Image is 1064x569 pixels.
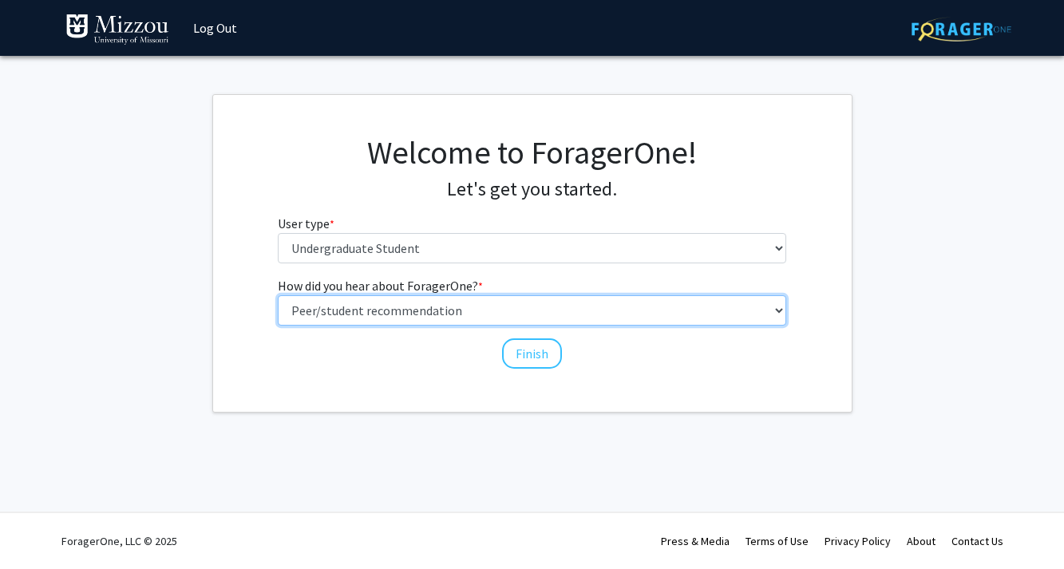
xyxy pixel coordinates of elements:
label: How did you hear about ForagerOne? [278,276,483,295]
a: Privacy Policy [825,534,891,548]
img: University of Missouri Logo [65,14,169,45]
img: ForagerOne Logo [912,17,1011,41]
iframe: Chat [12,497,68,557]
label: User type [278,214,334,233]
h4: Let's get you started. [278,178,786,201]
h1: Welcome to ForagerOne! [278,133,786,172]
button: Finish [502,338,562,369]
a: About [907,534,935,548]
a: Contact Us [951,534,1003,548]
a: Terms of Use [746,534,809,548]
div: ForagerOne, LLC © 2025 [61,513,177,569]
a: Press & Media [661,534,730,548]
